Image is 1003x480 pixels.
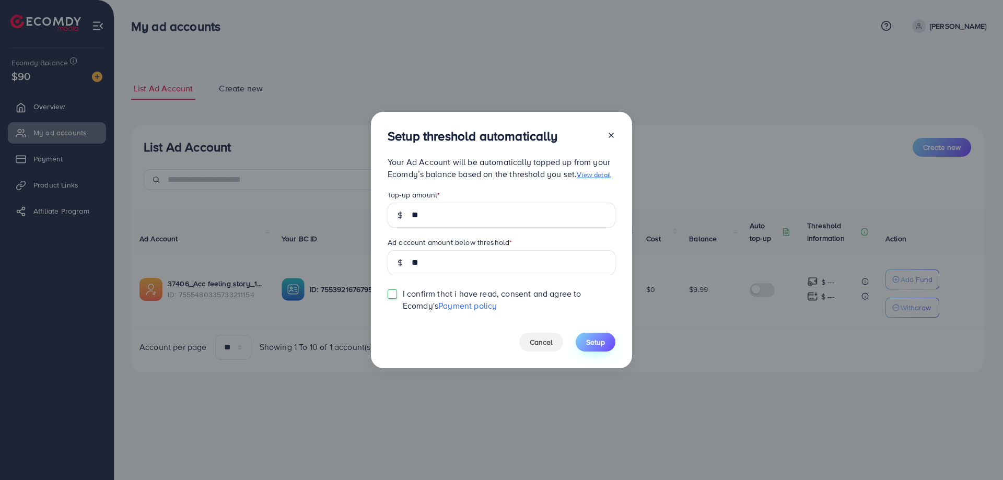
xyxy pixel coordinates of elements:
button: Setup [576,333,615,352]
span: Your Ad Account will be automatically topped up from your Ecomdy’s balance based on the threshold... [388,156,611,180]
button: Cancel [519,333,563,352]
a: Payment policy [438,300,497,311]
span: I confirm that i have read, consent and agree to Ecomdy's [403,288,615,312]
span: Cancel [530,337,553,347]
label: Top-up amount [388,190,440,200]
h3: Setup threshold automatically [388,128,558,144]
a: View detail [577,170,611,179]
span: Setup [586,337,605,347]
iframe: Chat [959,433,995,472]
label: Ad account amount below threshold [388,237,512,248]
